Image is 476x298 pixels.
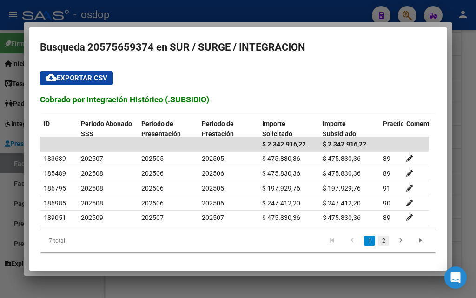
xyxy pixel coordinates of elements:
span: 186795 [44,185,66,192]
h3: Cobrado por Integración Histórico (.SUBSIDIO) [40,93,436,106]
span: 202505 [202,185,224,192]
span: Importe Solicitado [262,120,292,138]
span: 202507 [81,155,103,162]
span: 186985 [44,199,66,207]
span: 202506 [141,199,164,207]
button: Exportar CSV [40,71,113,85]
span: Periodo Abonado SSS [81,120,132,138]
span: $ 475.830,36 [262,155,300,162]
span: 202507 [202,214,224,221]
span: 202508 [81,199,103,207]
h2: Busqueda 20575659374 en SUR / SURGE / INTEGRACION [40,39,436,56]
div: Open Intercom Messenger [444,266,467,289]
span: $ 475.830,36 [323,214,361,221]
datatable-header-cell: Practica [379,114,403,145]
span: ID [44,120,50,127]
span: $ 197.929,76 [323,185,361,192]
span: 202509 [81,214,103,221]
span: 90 [383,199,390,207]
a: go to last page [412,236,430,246]
span: Periodo de Prestación [202,120,234,138]
a: 1 [364,236,375,246]
span: 202507 [141,214,164,221]
a: go to previous page [344,236,361,246]
datatable-header-cell: Periodo de Presentación [138,114,198,145]
span: $ 475.830,36 [262,214,300,221]
span: 202506 [202,170,224,177]
span: Comentario [406,120,441,127]
li: page 1 [363,233,377,249]
span: $ 475.830,36 [323,155,361,162]
span: 202508 [81,170,103,177]
li: page 2 [377,233,390,249]
span: $ 475.830,36 [323,170,361,177]
span: $ 247.412,20 [323,199,361,207]
datatable-header-cell: Importe Solicitado [258,114,319,145]
span: Periodo de Presentación [141,120,181,138]
span: Exportar CSV [46,74,107,82]
span: $ 2.342.916,22 [323,140,366,148]
span: $ 197.929,76 [262,185,300,192]
datatable-header-cell: Comentario [403,114,472,145]
datatable-header-cell: ID [40,114,77,145]
span: $ 475.830,36 [262,170,300,177]
div: 7 total [40,229,118,252]
span: 202508 [81,185,103,192]
span: 202505 [141,155,164,162]
a: go to first page [323,236,341,246]
datatable-header-cell: Periodo de Prestación [198,114,258,145]
span: 202506 [141,185,164,192]
span: 183639 [44,155,66,162]
span: $ 2.342.916,22 [262,140,306,148]
span: 185489 [44,170,66,177]
span: 202506 [202,199,224,207]
span: 202505 [202,155,224,162]
mat-icon: cloud_download [46,72,57,83]
span: 91 [383,185,390,192]
span: Importe Subsidiado [323,120,356,138]
span: $ 247.412,20 [262,199,300,207]
span: 189051 [44,214,66,221]
span: 89 [383,155,390,162]
span: 89 [383,214,390,221]
datatable-header-cell: Periodo Abonado SSS [77,114,138,145]
a: 2 [378,236,389,246]
a: go to next page [392,236,410,246]
span: 202506 [141,170,164,177]
span: 89 [383,170,390,177]
span: Practica [383,120,408,127]
datatable-header-cell: Importe Subsidiado [319,114,379,145]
